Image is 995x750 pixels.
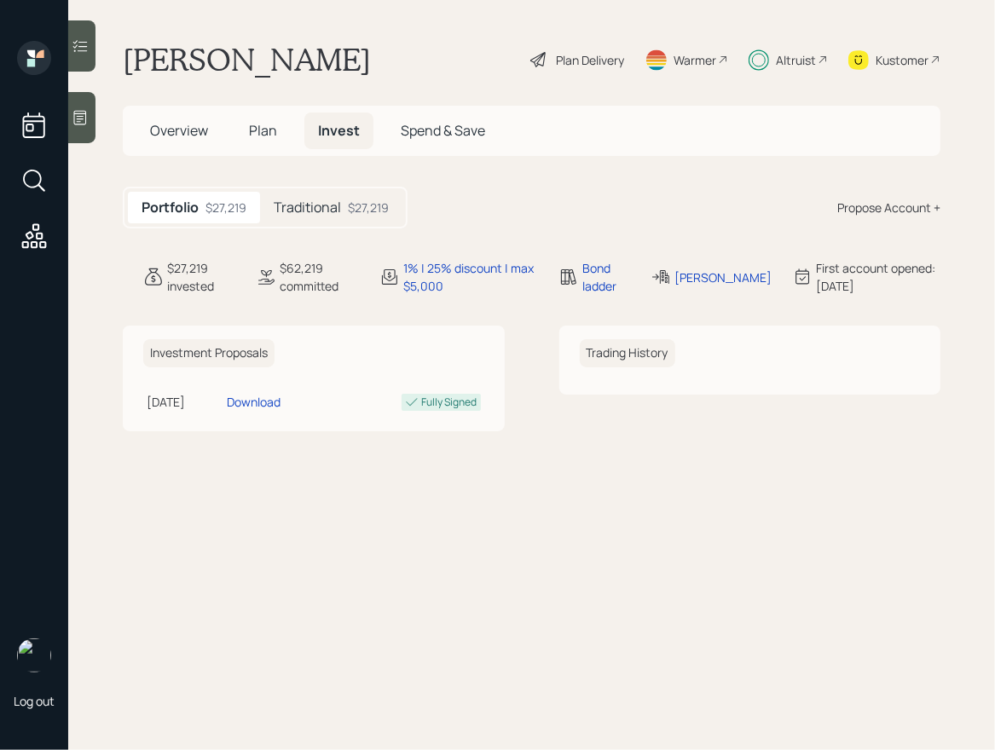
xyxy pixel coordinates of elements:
[142,199,199,216] h5: Portfolio
[123,41,371,78] h1: [PERSON_NAME]
[348,199,389,216] div: $27,219
[147,393,220,411] div: [DATE]
[580,339,675,367] h6: Trading History
[205,199,246,216] div: $27,219
[318,121,360,140] span: Invest
[556,51,624,69] div: Plan Delivery
[837,199,940,216] div: Propose Account +
[227,393,281,411] div: Download
[14,693,55,709] div: Log out
[422,395,477,410] div: Fully Signed
[816,259,940,295] div: First account opened: [DATE]
[401,121,485,140] span: Spend & Save
[776,51,816,69] div: Altruist
[274,199,341,216] h5: Traditional
[674,51,716,69] div: Warmer
[167,259,235,295] div: $27,219 invested
[17,638,51,672] img: hunter_neumayer.jpg
[582,259,630,295] div: Bond ladder
[150,121,208,140] span: Overview
[403,259,538,295] div: 1% | 25% discount | max $5,000
[280,259,360,295] div: $62,219 committed
[143,339,275,367] h6: Investment Proposals
[876,51,928,69] div: Kustomer
[249,121,277,140] span: Plan
[674,268,772,286] div: [PERSON_NAME]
